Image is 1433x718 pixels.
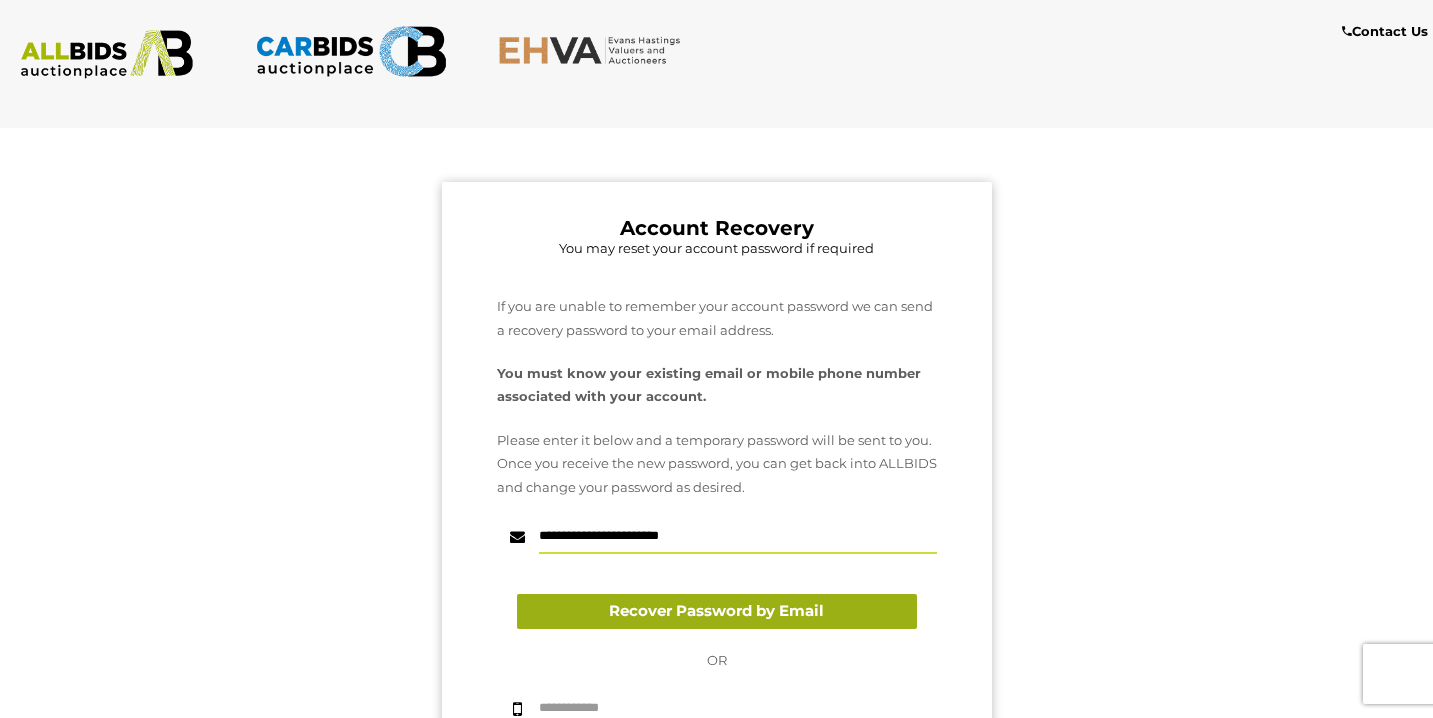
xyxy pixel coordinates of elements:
[11,30,203,79] img: ALLBIDS.com.au
[497,365,921,404] strong: You must know your existing email or mobile phone number associated with your account.
[517,594,917,629] button: Recover Password by Email
[1342,23,1428,39] b: Contact Us
[255,20,447,83] img: CARBIDS.com.au
[497,429,937,499] p: Please enter it below and a temporary password will be sent to you. Once you receive the new pass...
[497,649,937,672] p: OR
[620,216,814,240] b: Account Recovery
[498,35,690,65] img: EHVA.com.au
[1342,20,1433,43] a: Contact Us
[497,295,937,342] p: If you are unable to remember your account password we can send a recovery password to your email...
[497,241,937,255] h5: You may reset your account password if required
